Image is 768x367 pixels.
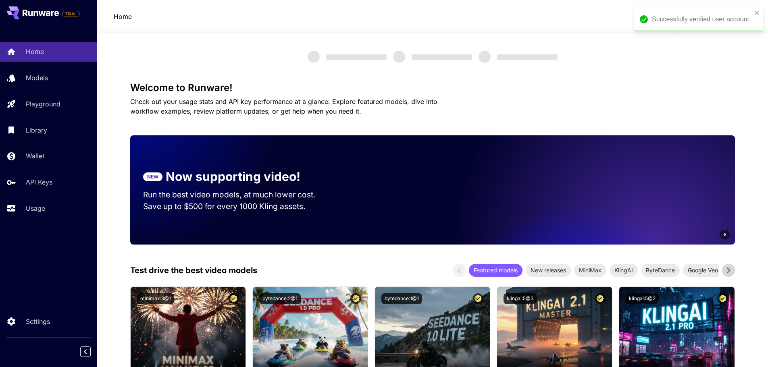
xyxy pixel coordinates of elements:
span: Featured models [469,266,522,274]
span: 6 [724,231,726,237]
a: Home [114,12,132,21]
span: Check out your usage stats and API key performance at a glance. Explore featured models, dive int... [130,97,437,115]
button: Certified Model – Vetted for best performance and includes a commercial license. [228,293,239,304]
span: Add your payment card to enable full platform functionality. [62,9,80,19]
button: bytedance:2@1 [259,293,301,304]
button: close [754,10,760,16]
button: klingai:5@3 [504,293,537,304]
div: Successfully verified user account. [652,15,752,24]
button: klingai:5@2 [626,293,659,304]
div: Google Veo [683,264,723,277]
button: Certified Model – Vetted for best performance and includes a commercial license. [350,293,361,304]
h3: Welcome to Runware! [130,82,735,93]
span: ByteDance [641,266,680,274]
p: API Keys [26,177,52,187]
p: Playground [26,99,60,109]
div: Collapse sidebar [86,344,97,359]
div: New releases [526,264,571,277]
p: Home [26,47,44,56]
p: Models [26,73,48,83]
p: Test drive the best video models [130,264,257,276]
button: Certified Model – Vetted for best performance and includes a commercial license. [717,293,728,304]
div: ByteDance [641,264,680,277]
div: MiniMax [574,264,606,277]
p: Now supporting video! [166,168,300,186]
p: Save up to $500 for every 1000 Kling assets. [143,201,331,212]
button: bytedance:1@1 [381,293,422,304]
nav: breadcrumb [114,12,132,21]
p: Run the best video models, at much lower cost. [143,189,331,201]
p: Wallet [26,151,44,161]
button: Collapse sidebar [80,346,91,357]
div: KlingAI [610,264,638,277]
p: Settings [26,317,50,326]
p: NEW [147,173,158,180]
span: New releases [526,266,571,274]
span: MiniMax [574,266,606,274]
span: KlingAI [610,266,638,274]
span: Google Veo [683,266,723,274]
button: minimax:3@1 [137,293,174,304]
button: Certified Model – Vetted for best performance and includes a commercial license. [595,293,606,304]
p: Library [26,125,47,135]
div: Featured models [469,264,522,277]
p: Usage [26,203,45,213]
span: TRIAL [62,11,79,17]
button: Certified Model – Vetted for best performance and includes a commercial license. [472,293,483,304]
